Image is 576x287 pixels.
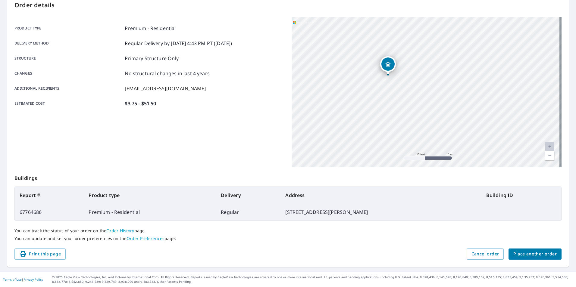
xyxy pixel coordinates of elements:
[84,204,216,221] td: Premium - Residential
[3,277,22,282] a: Terms of Use
[467,248,504,260] button: Cancel order
[14,100,122,107] p: Estimated cost
[19,250,61,258] span: Print this page
[84,187,216,204] th: Product type
[380,56,396,75] div: Dropped pin, building 1, Residential property, 405 SE Peterson Dr Ankeny, IA 50021
[545,142,554,151] a: Current Level 20, Zoom In Disabled
[127,236,164,241] a: Order Preferences
[509,248,562,260] button: Place another order
[216,187,280,204] th: Delivery
[14,40,122,47] p: Delivery method
[14,85,122,92] p: Additional recipients
[14,248,66,260] button: Print this page
[52,275,573,284] p: © 2025 Eagle View Technologies, Inc. and Pictometry International Corp. All Rights Reserved. Repo...
[481,187,561,204] th: Building ID
[125,100,156,107] p: $3.75 - $51.50
[14,25,122,32] p: Product type
[14,236,562,241] p: You can update and set your order preferences on the page.
[15,204,84,221] td: 67764686
[14,228,562,233] p: You can track the status of your order on the page.
[125,85,206,92] p: [EMAIL_ADDRESS][DOMAIN_NAME]
[14,55,122,62] p: Structure
[14,1,562,10] p: Order details
[23,277,43,282] a: Privacy Policy
[280,204,481,221] td: [STREET_ADDRESS][PERSON_NAME]
[3,278,43,281] p: |
[216,204,280,221] td: Regular
[513,250,557,258] span: Place another order
[106,228,134,233] a: Order History
[471,250,499,258] span: Cancel order
[280,187,481,204] th: Address
[125,25,176,32] p: Premium - Residential
[125,55,178,62] p: Primary Structure Only
[14,70,122,77] p: Changes
[125,40,232,47] p: Regular Delivery by [DATE] 4:43 PM PT ([DATE])
[15,187,84,204] th: Report #
[125,70,210,77] p: No structural changes in last 4 years
[14,167,562,187] p: Buildings
[545,151,554,160] a: Current Level 20, Zoom Out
